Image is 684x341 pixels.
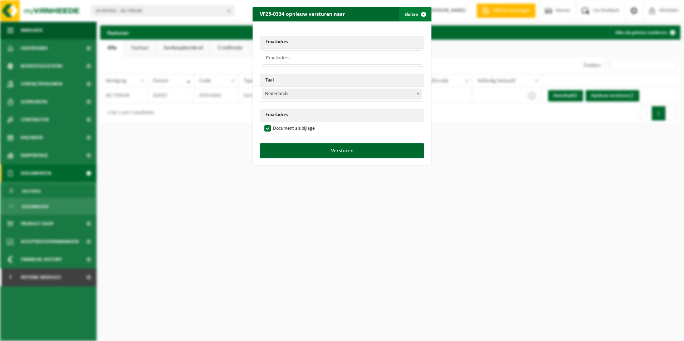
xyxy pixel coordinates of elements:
input: Emailadres [262,50,422,65]
label: Document als bijlage [263,123,315,134]
th: Taal [260,74,424,87]
button: Sluiten [399,7,431,21]
th: Emailadres [260,109,424,122]
button: Versturen [260,143,424,158]
h2: VF25-0334 opnieuw versturen naar [253,7,352,21]
span: Nederlands [262,89,422,99]
th: Emailadres [260,36,424,49]
span: Nederlands [262,89,422,99]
